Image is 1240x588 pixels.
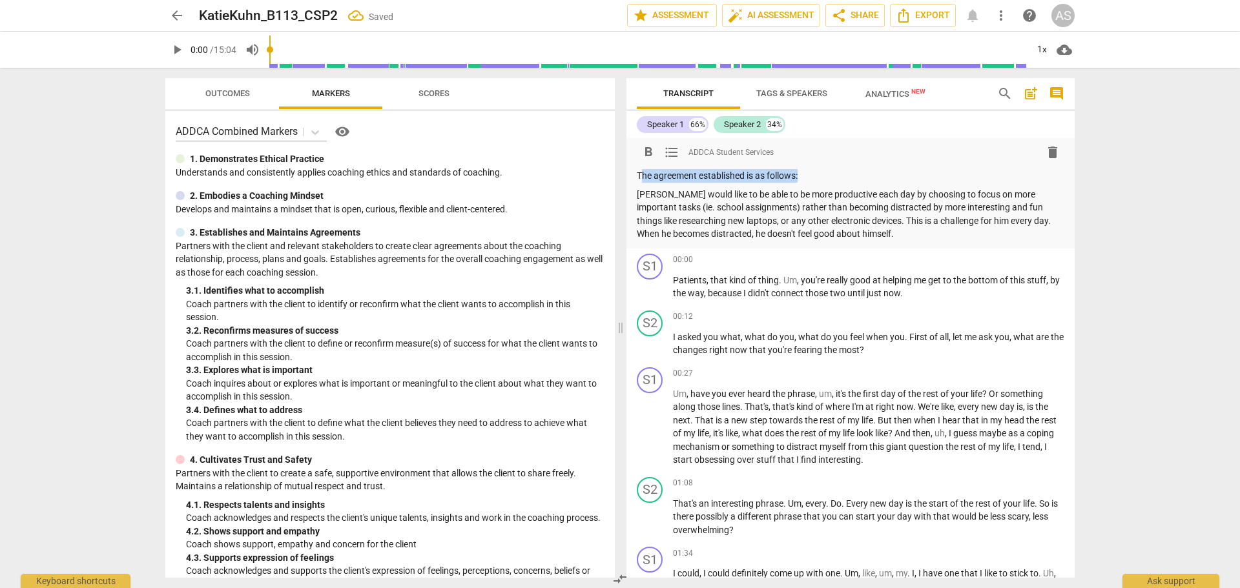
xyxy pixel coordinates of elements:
[741,332,745,342] span: ,
[829,428,843,438] span: my
[1122,574,1219,588] div: Ask support
[883,288,900,298] span: now
[683,428,697,438] span: my
[724,415,731,425] span: a
[824,345,839,355] span: the
[728,8,743,23] span: auto_fix_high
[369,10,393,24] div: Saved
[1049,86,1064,101] span: comment
[896,401,913,412] span: now
[953,275,968,285] span: the
[949,428,953,438] span: I
[953,428,979,438] span: guess
[908,389,923,399] span: the
[769,415,805,425] span: towards
[199,8,338,24] h2: KatieKuhn_B113_CSP2
[713,428,725,438] span: it's
[943,275,953,285] span: to
[688,147,774,158] span: ADDCA Student Services
[756,454,778,465] span: stuff
[896,8,950,23] span: Export
[1022,8,1037,23] span: help
[312,88,350,98] span: Markers
[831,8,847,23] span: share
[742,428,765,438] span: what
[720,332,741,342] span: what
[862,415,873,425] span: life
[898,389,908,399] span: of
[953,332,964,342] span: let
[842,498,846,509] span: .
[981,401,1000,412] span: new
[876,401,896,412] span: right
[190,453,312,467] p: 4. Cultivates Trust and Safety
[1045,145,1060,160] span: delete
[749,345,768,355] span: that
[725,428,738,438] span: like
[186,284,604,298] div: 3. 1. Identifies what to accomplish
[869,441,886,452] span: this
[1018,4,1041,27] a: Help
[1046,83,1067,104] button: Show/Hide comments
[848,441,869,452] span: from
[1023,401,1027,412] span: ,
[962,415,981,425] span: that
[951,389,971,399] span: your
[766,118,783,131] div: 34%
[186,337,604,363] p: Coach partners with the client to define or reconfirm measure(s) of success for what the client w...
[911,88,925,95] span: New
[989,389,1000,399] span: Or
[673,401,697,412] span: along
[940,389,951,399] span: of
[673,254,693,265] span: 00:00
[909,332,929,342] span: First
[647,118,684,131] div: Speaker 1
[758,275,779,285] span: thing
[831,8,879,23] span: Share
[888,428,894,438] span: ?
[673,389,687,399] span: Filler word
[704,288,708,298] span: ,
[1018,441,1022,452] span: I
[709,345,730,355] span: right
[687,389,690,399] span: ,
[836,389,848,399] span: it's
[815,401,825,412] span: of
[186,377,604,403] p: Coach inquires about or explores what is important or meaningful to the client about what they wa...
[968,275,1000,285] span: bottom
[805,498,826,509] span: every
[1020,428,1027,438] span: a
[176,203,604,216] p: Develops and maintains a mindset that is open, curious, flexible and client-centered.
[1027,401,1035,412] span: is
[748,275,758,285] span: of
[1013,332,1036,342] span: what
[677,332,703,342] span: asked
[993,8,1009,23] span: more_vert
[673,345,709,355] span: changes
[945,441,960,452] span: the
[633,8,648,23] span: star
[1000,389,1043,399] span: something
[883,275,914,285] span: helping
[637,254,663,279] div: Change speaker
[909,441,945,452] span: question
[697,401,722,412] span: those
[794,332,798,342] span: ,
[1004,415,1026,425] span: head
[348,8,393,23] div: All changes saved
[995,83,1015,104] button: Search
[1000,275,1010,285] span: of
[867,288,883,298] span: just
[190,189,324,203] p: 2. Embodies a Coaching Mindset
[847,415,862,425] span: my
[1022,441,1040,452] span: tend
[186,324,604,338] div: 3. 2. Reconfirms measures of success
[865,401,876,412] span: at
[186,403,604,417] div: 3. 4. Defines what to address
[633,8,711,23] span: Assessment
[641,145,656,160] span: format_bold
[1051,4,1075,27] button: AS
[819,389,832,399] span: Filler word
[779,275,783,285] span: .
